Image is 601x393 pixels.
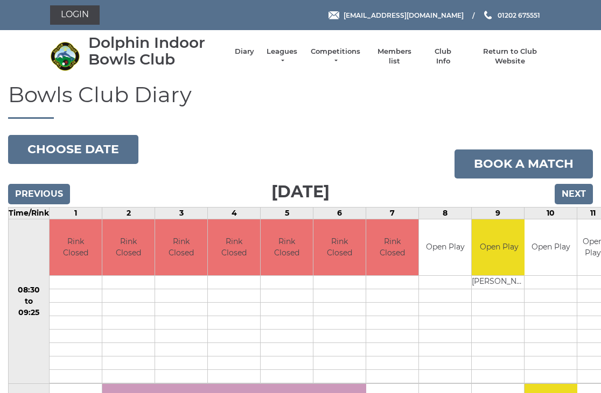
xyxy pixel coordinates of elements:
[366,207,419,219] td: 7
[329,10,464,20] a: Email [EMAIL_ADDRESS][DOMAIN_NAME]
[50,219,102,276] td: Rink Closed
[155,207,208,219] td: 3
[88,34,224,68] div: Dolphin Indoor Bowls Club
[8,83,593,119] h1: Bowls Club Diary
[155,219,207,276] td: Rink Closed
[419,219,471,276] td: Open Play
[261,207,313,219] td: 5
[9,207,50,219] td: Time/Rink
[9,219,50,384] td: 08:30 to 09:25
[525,207,577,219] td: 10
[8,135,138,164] button: Choose date
[50,207,102,219] td: 1
[329,11,339,19] img: Email
[208,219,260,276] td: Rink Closed
[470,47,551,66] a: Return to Club Website
[472,219,526,276] td: Open Play
[102,207,155,219] td: 2
[235,47,254,56] a: Diary
[428,47,459,66] a: Club Info
[484,11,492,19] img: Phone us
[344,11,464,19] span: [EMAIL_ADDRESS][DOMAIN_NAME]
[50,41,80,71] img: Dolphin Indoor Bowls Club
[472,207,525,219] td: 9
[102,219,155,276] td: Rink Closed
[498,11,540,19] span: 01202 675551
[313,219,366,276] td: Rink Closed
[310,47,361,66] a: Competitions
[455,149,593,178] a: Book a match
[419,207,472,219] td: 8
[483,10,540,20] a: Phone us 01202 675551
[8,184,70,204] input: Previous
[555,184,593,204] input: Next
[50,5,100,25] a: Login
[313,207,366,219] td: 6
[472,276,526,289] td: [PERSON_NAME]
[265,47,299,66] a: Leagues
[261,219,313,276] td: Rink Closed
[372,47,416,66] a: Members list
[366,219,418,276] td: Rink Closed
[525,219,577,276] td: Open Play
[208,207,261,219] td: 4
